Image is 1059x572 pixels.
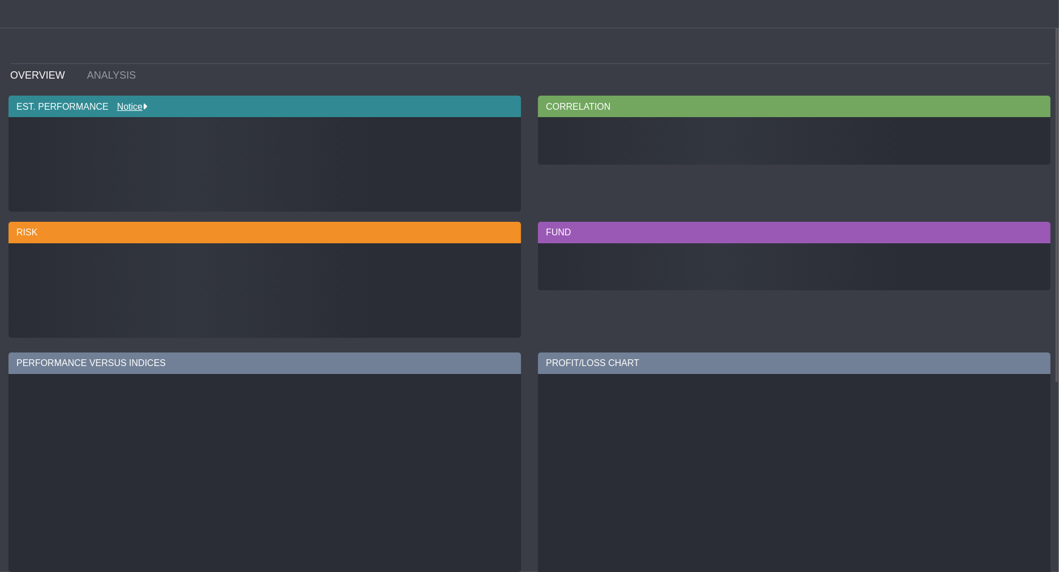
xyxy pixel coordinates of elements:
[538,96,1051,117] div: CORRELATION
[8,352,521,374] div: PERFORMANCE VERSUS INDICES
[2,64,79,87] a: OVERVIEW
[109,101,147,113] div: Notice
[538,222,1051,243] div: FUND
[8,222,521,243] div: RISK
[79,64,150,87] a: ANALYSIS
[109,102,143,111] a: Notice
[538,352,1051,374] div: PROFIT/LOSS CHART
[8,96,521,117] div: EST. PERFORMANCE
